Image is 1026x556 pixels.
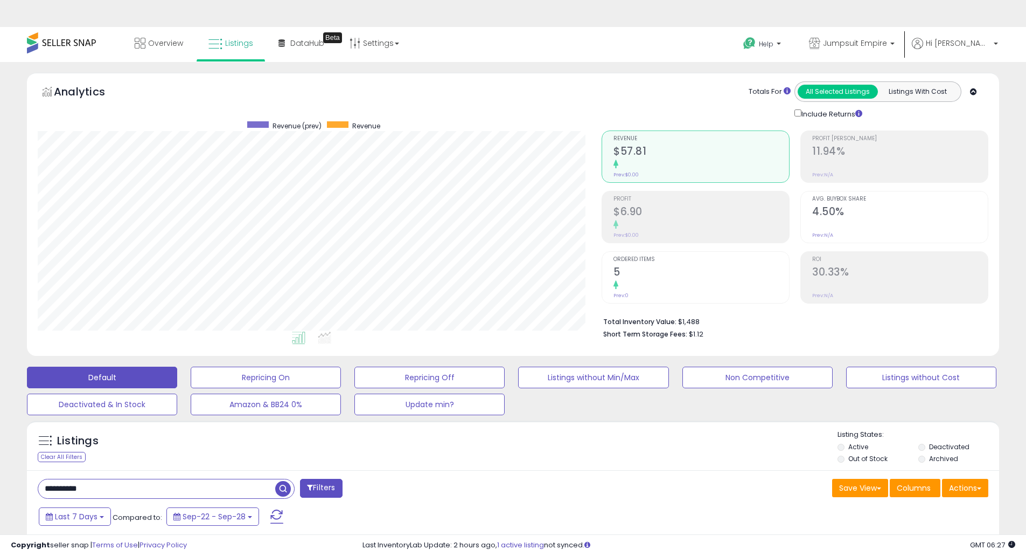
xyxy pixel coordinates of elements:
span: Profit [613,196,789,202]
span: Columns [897,483,931,493]
button: All Selected Listings [798,85,878,99]
b: Total Inventory Value: [603,317,676,326]
a: Help [735,29,792,62]
b: Short Term Storage Fees: [603,330,687,339]
button: Sep-22 - Sep-28 [166,507,259,526]
button: Listings With Cost [877,85,958,99]
h2: 30.33% [812,266,988,280]
span: Revenue [352,121,380,131]
div: Tooltip anchor [323,32,342,43]
h2: 4.50% [812,205,988,220]
div: Totals For [749,87,791,97]
a: Listings [200,27,261,59]
span: Ordered Items [613,257,789,263]
a: Terms of Use [92,540,138,550]
span: Jumpsuit Empire [823,38,887,49]
div: Last InventoryLab Update: 2 hours ago, not synced. [362,540,1015,551]
li: $1,488 [603,314,980,327]
small: Prev: N/A [812,232,833,238]
span: Avg. Buybox Share [812,196,988,202]
h2: $57.81 [613,145,789,160]
h5: Listings [57,434,99,449]
span: Revenue [613,136,789,142]
h2: 5 [613,266,789,280]
button: Deactivated & In Stock [27,394,177,415]
label: Archived [929,454,958,463]
div: Include Returns [786,107,875,120]
small: Prev: N/A [812,171,833,178]
button: Listings without Min/Max [518,367,668,388]
button: Columns [890,479,940,497]
small: Prev: N/A [812,292,833,299]
span: Last 7 Days [55,511,97,522]
label: Deactivated [929,442,969,451]
span: 2025-10-8 06:27 GMT [970,540,1015,550]
span: Compared to: [113,512,162,523]
h2: 11.94% [812,145,988,160]
small: Prev: $0.00 [613,171,639,178]
button: Filters [300,479,342,498]
h2: $6.90 [613,205,789,220]
span: Profit [PERSON_NAME] [812,136,988,142]
a: Hi [PERSON_NAME] [912,38,998,62]
small: Prev: $0.00 [613,232,639,238]
div: Clear All Filters [38,452,86,462]
small: Prev: 0 [613,292,629,299]
strong: Copyright [11,540,50,550]
span: Overview [148,38,183,49]
button: Default [27,367,177,388]
label: Active [848,442,868,451]
a: Overview [127,27,191,59]
div: seller snap | | [11,540,187,551]
span: Revenue (prev) [273,121,322,131]
span: Hi [PERSON_NAME] [926,38,990,49]
span: DataHub [290,38,324,49]
span: ROI [812,257,988,263]
button: Actions [942,479,988,497]
button: Listings without Cost [846,367,996,388]
span: Listings [225,38,253,49]
a: Privacy Policy [139,540,187,550]
label: Out of Stock [848,454,888,463]
button: Save View [832,479,888,497]
span: $1.12 [689,329,703,339]
button: Repricing On [191,367,341,388]
a: DataHub [270,27,332,59]
button: Update min? [354,394,505,415]
h5: Analytics [54,84,126,102]
a: 1 active listing [497,540,544,550]
a: Settings [341,27,407,59]
p: Listing States: [837,430,999,440]
button: Last 7 Days [39,507,111,526]
span: Help [759,39,773,49]
button: Repricing Off [354,367,505,388]
a: Jumpsuit Empire [801,27,903,62]
button: Non Competitive [682,367,833,388]
button: Amazon & BB24 0% [191,394,341,415]
i: Get Help [743,37,756,50]
span: Sep-22 - Sep-28 [183,511,246,522]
